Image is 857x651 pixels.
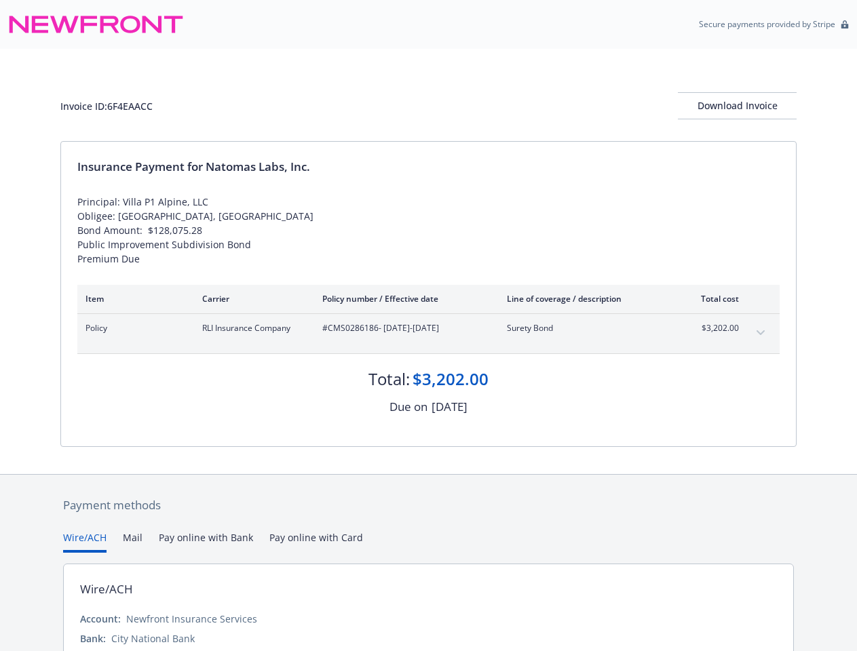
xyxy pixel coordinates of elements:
[77,158,780,176] div: Insurance Payment for Natomas Labs, Inc.
[63,530,107,553] button: Wire/ACH
[507,322,666,334] span: Surety Bond
[80,631,106,646] div: Bank:
[202,322,301,334] span: RLI Insurance Company
[699,18,835,30] p: Secure payments provided by Stripe
[322,322,485,334] span: #CMS0286186 - [DATE]-[DATE]
[80,612,121,626] div: Account:
[77,314,780,353] div: PolicyRLI Insurance Company#CMS0286186- [DATE]-[DATE]Surety Bond$3,202.00expand content
[413,368,489,391] div: $3,202.00
[111,631,195,646] div: City National Bank
[85,322,180,334] span: Policy
[688,322,739,334] span: $3,202.00
[678,93,797,119] div: Download Invoice
[126,612,257,626] div: Newfront Insurance Services
[389,398,427,416] div: Due on
[63,496,794,514] div: Payment methods
[269,530,363,553] button: Pay online with Card
[123,530,142,553] button: Mail
[202,293,301,304] div: Carrier
[77,195,780,266] div: Principal: Villa P1 Alpine, LLC Obligee: [GEOGRAPHIC_DATA], [GEOGRAPHIC_DATA] Bond Amount: $128,0...
[507,293,666,304] div: Line of coverage / description
[80,580,133,598] div: Wire/ACH
[159,530,253,553] button: Pay online with Bank
[750,322,772,344] button: expand content
[432,398,468,416] div: [DATE]
[368,368,410,391] div: Total:
[85,293,180,304] div: Item
[688,293,739,304] div: Total cost
[60,99,153,113] div: Invoice ID: 6F4EAACC
[678,92,797,119] button: Download Invoice
[322,293,485,304] div: Policy number / Effective date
